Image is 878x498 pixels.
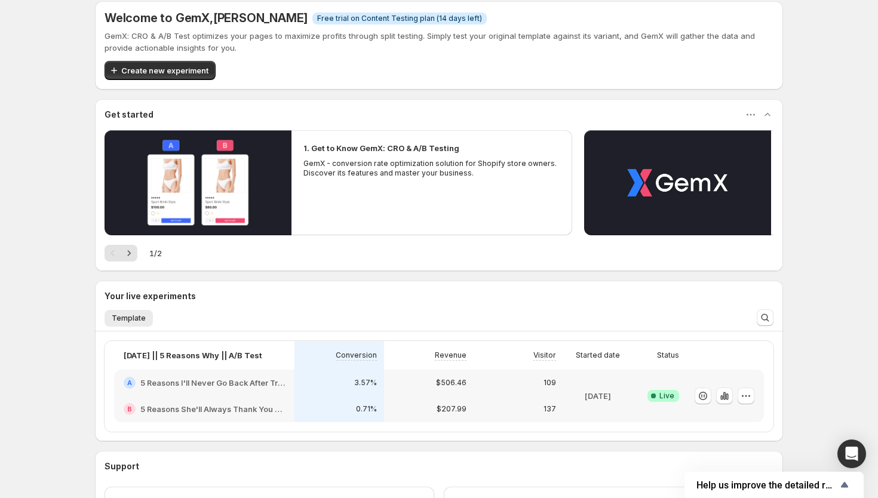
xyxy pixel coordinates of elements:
[436,378,466,388] p: $506.46
[105,130,291,235] button: Play video
[127,405,132,413] h2: B
[437,404,466,414] p: $207.99
[533,351,556,360] p: Visitor
[121,245,137,262] button: Next
[105,245,137,262] nav: Pagination
[124,349,262,361] p: [DATE] || 5 Reasons Why || A/B Test
[105,460,139,472] h3: Support
[105,61,216,80] button: Create new experiment
[659,391,674,401] span: Live
[544,404,556,414] p: 137
[105,11,308,25] h5: Welcome to GemX
[757,309,773,326] button: Search and filter results
[105,109,154,121] h3: Get started
[105,290,196,302] h3: Your live experiments
[317,14,482,23] span: Free trial on Content Testing plan (14 days left)
[585,390,611,402] p: [DATE]
[544,378,556,388] p: 109
[210,11,308,25] span: , [PERSON_NAME]
[121,64,208,76] span: Create new experiment
[657,351,679,360] p: Status
[354,378,377,388] p: 3.57%
[336,351,377,360] p: Conversion
[127,379,132,386] h2: A
[696,479,837,491] span: Help us improve the detailed report for A/B campaigns
[105,30,773,54] p: GemX: CRO & A/B Test optimizes your pages to maximize profits through split testing. Simply test ...
[576,351,620,360] p: Started date
[149,247,162,259] span: 1 / 2
[140,377,285,389] h2: 5 Reasons I'll Never Go Back After Trying TheraGlow
[303,159,560,178] p: GemX - conversion rate optimization solution for Shopify store owners. Discover its features and ...
[303,142,459,154] h2: 1. Get to Know GemX: CRO & A/B Testing
[837,439,866,468] div: Open Intercom Messenger
[584,130,771,235] button: Play video
[112,313,146,323] span: Template
[356,404,377,414] p: 0.71%
[140,403,285,415] h2: 5 Reasons She'll Always Thank You For TheraGlow
[435,351,466,360] p: Revenue
[696,478,852,492] button: Show survey - Help us improve the detailed report for A/B campaigns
